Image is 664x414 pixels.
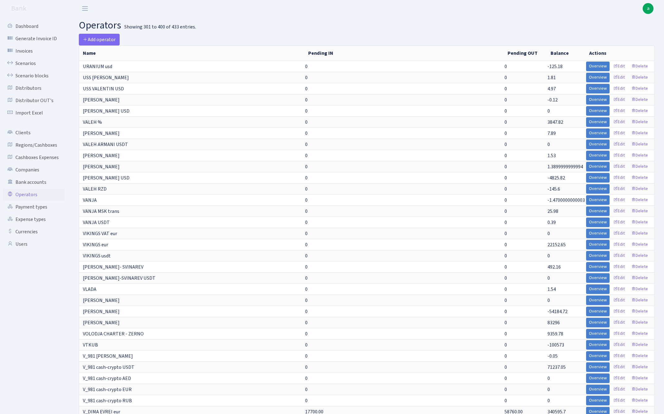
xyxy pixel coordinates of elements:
span: [PERSON_NAME] [83,297,120,304]
a: Payment types [3,201,65,213]
button: Toggle navigation [77,3,93,14]
a: Add operator [79,34,120,45]
a: Users [3,238,65,250]
span: 0 [305,152,308,159]
span: 0 [547,375,550,382]
a: Overview [586,62,610,71]
a: Overview [586,329,610,339]
span: 0 [504,275,507,282]
span: [PERSON_NAME] [83,97,120,103]
span: 0 [305,230,308,237]
span: 0 [305,130,308,137]
a: Delete [628,340,651,350]
span: 0 [504,130,507,137]
a: Delete [628,218,651,227]
span: 0 [305,208,308,215]
a: Delete [628,295,651,305]
span: V_981 [PERSON_NAME] [83,353,133,360]
span: 0 [305,63,308,70]
a: Edit [611,84,628,93]
a: Generate Invoice ID [3,32,65,45]
span: 3847.82 [547,119,563,126]
span: 0 [504,74,507,81]
a: Overview [586,173,610,183]
span: [PERSON_NAME] USD [83,108,130,114]
span: VIKINGS usdt [83,252,111,259]
span: VIKINGS eur [83,241,108,248]
span: 0 [305,297,308,304]
span: 0 [504,386,507,393]
a: Import Excel [3,107,65,119]
span: 0 [305,108,308,114]
a: Edit [611,62,628,71]
span: [PERSON_NAME]-SVINAREV USDT [83,275,155,282]
span: 0 [504,252,507,259]
a: Bank accounts [3,176,65,188]
a: Overview [586,273,610,283]
a: Companies [3,164,65,176]
span: [PERSON_NAME]- SVINAREV [83,264,143,270]
a: Overview [586,84,610,93]
a: Currencies [3,226,65,238]
a: Edit [611,73,628,82]
span: 1.81 [547,74,556,81]
span: 0 [547,275,550,282]
span: URANIUM usd [83,63,112,70]
a: Overview [586,140,610,149]
span: [PERSON_NAME] [83,319,120,326]
span: 0 [547,297,550,304]
th: Actions [585,46,654,61]
span: 0 [305,386,308,393]
a: Delete [628,362,651,372]
span: 0 [305,186,308,192]
span: operators [79,18,121,32]
a: a [643,3,653,14]
span: 25.98 [547,208,558,215]
a: Edit [611,173,628,183]
a: Overview [586,318,610,327]
span: 1.54 [547,286,556,293]
a: Delete [628,284,651,294]
span: VALEH % [83,119,102,126]
a: Delete [628,106,651,116]
a: Edit [611,218,628,227]
span: 0 [504,108,507,114]
span: V_981 cash-crypto AED [83,375,131,382]
span: 0 [504,286,507,293]
a: Edit [611,329,628,339]
span: 0 [504,163,507,170]
a: Overview [586,262,610,272]
a: Overview [586,362,610,372]
a: Edit [611,195,628,205]
a: Edit [611,240,628,249]
span: V_981 cash-crypto RUB [83,397,132,404]
span: VANJA [83,197,97,204]
a: Delete [628,351,651,361]
a: Overview [586,240,610,249]
a: Delete [628,173,651,183]
span: 0 [547,230,550,237]
span: 0 [305,286,308,293]
a: Edit [611,117,628,127]
a: Scenarios [3,57,65,70]
span: 0 [504,264,507,270]
a: Delete [628,240,651,249]
a: Overview [586,218,610,227]
span: 0 [305,319,308,326]
a: Dashboard [3,20,65,32]
th: Balance [547,46,585,61]
span: 0 [305,85,308,92]
span: [PERSON_NAME] [83,163,120,170]
span: 0 [504,330,507,337]
span: 71237.05 [547,364,566,371]
a: Overview [586,284,610,294]
a: Delete [628,307,651,316]
span: 0 [504,397,507,404]
a: Overview [586,307,610,316]
span: 1.53 [547,152,556,159]
span: [PERSON_NAME] [83,152,120,159]
span: 0 [504,208,507,215]
a: Overview [586,351,610,361]
a: Delete [628,95,651,105]
span: -1.4700000000003 [547,197,585,204]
